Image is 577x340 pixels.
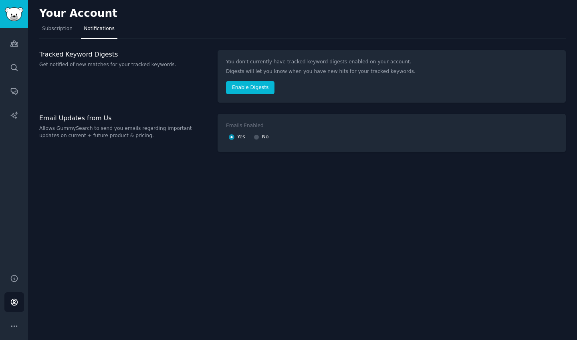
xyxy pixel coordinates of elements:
p: Get notified of new matches for your tracked keywords. [39,61,209,69]
a: Subscription [39,22,75,39]
span: Yes [237,134,245,141]
h3: Email Updates from Us [39,114,209,122]
button: Enable Digests [226,81,274,95]
h2: Your Account [39,7,117,20]
p: You don't currently have tracked keyword digests enabled on your account. [226,59,557,66]
a: Notifications [81,22,117,39]
h3: Tracked Keyword Digests [39,50,209,59]
p: Allows GummySearch to send you emails regarding important updates on current + future product & p... [39,125,209,139]
span: Subscription [42,25,73,32]
span: Notifications [84,25,115,32]
p: Digests will let you know when you have new hits for your tracked keywords. [226,68,557,75]
img: GummySearch logo [5,7,23,21]
div: Emails Enabled [226,122,264,130]
span: No [262,134,269,141]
